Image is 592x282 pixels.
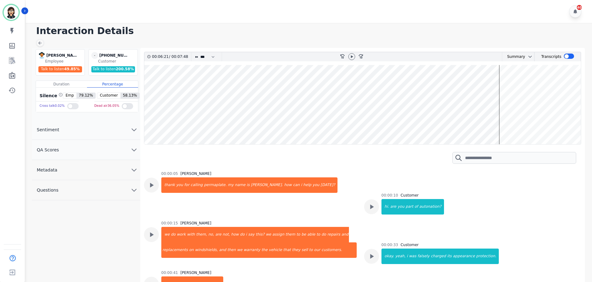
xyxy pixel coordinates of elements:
div: on [189,242,194,258]
div: warranty [243,242,261,258]
div: with [186,227,195,242]
svg: chevron down [130,146,138,154]
div: and [341,227,349,242]
div: for [184,177,190,193]
div: Customer [98,59,136,64]
div: we [237,242,243,258]
div: and [219,242,227,258]
div: protection. [476,249,499,264]
div: i [300,177,303,193]
div: is [246,177,250,193]
div: say [247,227,255,242]
div: that [283,242,291,258]
svg: chevron down [528,54,533,59]
div: help [303,177,312,193]
div: permaplate. [203,177,227,193]
span: 79.12 % [76,93,96,98]
div: to [296,227,301,242]
div: able [307,227,316,242]
button: Sentiment chevron down [32,120,140,140]
div: was [408,249,417,264]
svg: chevron down [130,166,138,174]
div: Transcripts [541,52,561,61]
div: our [313,242,321,258]
div: its [446,249,452,264]
div: [PERSON_NAME] [181,270,211,275]
h1: Interaction Details [36,25,586,37]
div: [DATE]? [320,177,337,193]
div: 00:00:10 [381,193,398,198]
button: Metadata chevron down [32,160,140,180]
div: do [170,227,176,242]
span: Emp [63,93,76,98]
span: Sentiment [32,127,64,133]
span: 58.13 % [120,93,140,98]
div: appearance [452,249,476,264]
span: - [91,52,98,59]
div: [PERSON_NAME]. [250,177,284,193]
div: autonation? [419,199,444,215]
div: be [301,227,307,242]
div: / [152,52,190,61]
div: windshields, [194,242,219,258]
div: how [230,227,239,242]
div: Talk to listen [38,66,82,72]
button: chevron down [525,54,533,59]
div: Dead air 36.05 % [94,102,120,111]
div: you [176,177,184,193]
div: to [308,242,313,258]
div: 40 [577,5,582,10]
div: [PERSON_NAME] [181,171,211,176]
div: name [234,177,246,193]
div: charged [430,249,446,264]
span: Customer [97,93,120,98]
div: of [414,199,419,215]
div: [PERSON_NAME] [46,52,77,59]
div: calling [190,177,203,193]
img: Bordered avatar [4,5,19,20]
div: 00:00:33 [381,242,398,247]
div: then [227,242,236,258]
div: Talk to listen [91,66,135,72]
div: repairs [327,227,341,242]
div: thank [162,177,176,193]
svg: chevron down [130,126,138,133]
div: work [176,227,186,242]
div: Summary [502,52,525,61]
div: falsely [417,249,430,264]
div: i [245,227,247,242]
div: yeah, [394,249,406,264]
button: Questions chevron down [32,180,140,200]
div: 00:00:15 [161,221,178,226]
div: [PERSON_NAME] [181,221,211,226]
div: Percentage [87,81,138,88]
div: they [291,242,301,258]
span: QA Scores [32,147,64,153]
div: Customer [401,193,419,198]
div: do [239,227,245,242]
span: Questions [32,187,63,193]
div: we [162,227,170,242]
div: Silence [38,93,63,99]
div: you [397,199,405,215]
div: Customer [401,242,419,247]
div: 00:00:05 [161,171,178,176]
div: customers. [321,242,357,258]
div: to [316,227,321,242]
div: part [405,199,414,215]
div: Cross talk 0.02 % [40,102,65,111]
div: my [227,177,234,193]
div: 00:07:48 [170,52,187,61]
div: not, [222,227,230,242]
div: do [321,227,327,242]
button: QA Scores chevron down [32,140,140,160]
div: the [261,242,268,258]
span: 200.58 % [116,67,134,71]
div: [PHONE_NUMBER] [99,52,130,59]
div: hi. [382,199,390,215]
div: are [390,199,397,215]
div: we [265,227,272,242]
span: Metadata [32,167,62,173]
div: replacements [162,242,189,258]
div: 00:00:41 [161,270,178,275]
